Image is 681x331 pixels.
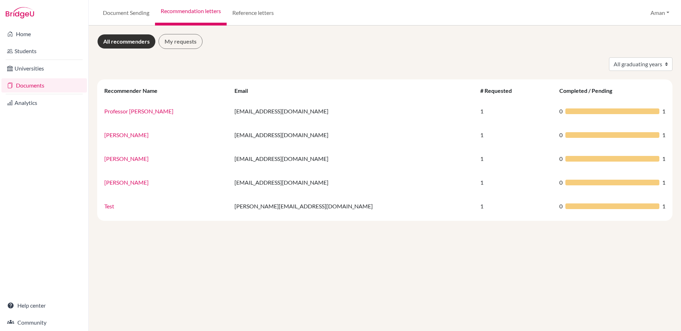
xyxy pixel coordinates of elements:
a: [PERSON_NAME] [104,179,149,186]
a: [PERSON_NAME] [104,155,149,162]
span: 1 [662,107,665,116]
a: Documents [1,78,87,92]
a: Home [1,27,87,41]
td: [EMAIL_ADDRESS][DOMAIN_NAME] [230,99,476,123]
div: # Requested [480,87,519,94]
td: [PERSON_NAME][EMAIL_ADDRESS][DOMAIN_NAME] [230,194,476,218]
a: Universities [1,61,87,75]
td: 1 [476,123,555,147]
img: Bridge-U [6,7,34,18]
span: 1 [662,178,665,187]
td: 1 [476,170,555,194]
span: 1 [662,131,665,139]
td: [EMAIL_ADDRESS][DOMAIN_NAME] [230,147,476,170]
td: [EMAIL_ADDRESS][DOMAIN_NAME] [230,123,476,147]
a: Test [104,203,114,209]
a: Professor [PERSON_NAME] [104,108,173,114]
div: Recommender Name [104,87,165,94]
button: Aman [647,6,672,19]
div: Email [234,87,255,94]
td: [EMAIL_ADDRESS][DOMAIN_NAME] [230,170,476,194]
a: [PERSON_NAME] [104,131,149,138]
a: Community [1,315,87,330]
a: Students [1,44,87,58]
td: 1 [476,147,555,170]
span: 0 [559,155,563,163]
span: 0 [559,202,563,211]
td: 1 [476,99,555,123]
td: 1 [476,194,555,218]
a: Help center [1,298,87,313]
span: 0 [559,107,563,116]
a: Analytics [1,96,87,110]
span: 1 [662,155,665,163]
a: My requests [159,34,203,49]
div: Completed / Pending [559,87,619,94]
span: 0 [559,178,563,187]
a: All recommenders [97,34,156,49]
span: 1 [662,202,665,211]
span: 0 [559,131,563,139]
